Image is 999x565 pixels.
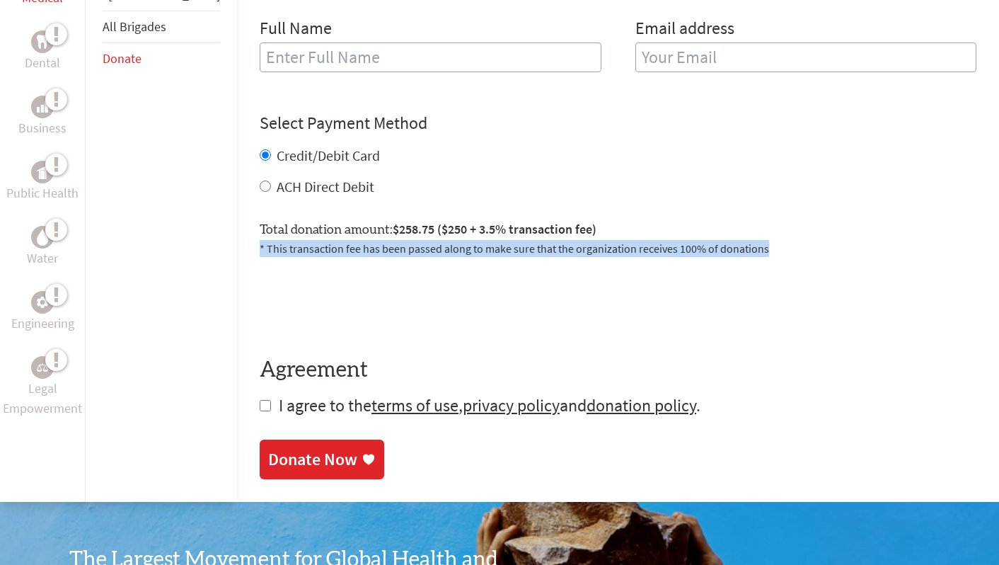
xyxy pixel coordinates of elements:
[6,161,79,203] a: Public HealthPublic Health
[31,30,54,53] div: Dental
[279,394,700,416] span: I agree to the , and .
[31,161,54,183] div: Public Health
[635,42,977,72] input: Your Email
[18,96,67,138] a: BusinessBusiness
[260,17,332,42] label: Full Name
[27,249,58,268] p: Water
[277,178,374,195] label: ACH Direct Debit
[37,35,48,49] img: Dental
[37,165,48,179] img: Public Health
[371,394,458,416] a: terms of use
[463,394,560,416] a: privacy policy
[260,274,475,329] iframe: reCAPTCHA
[277,147,380,164] label: Credit/Debit Card
[31,96,54,118] div: Business
[260,440,384,479] a: Donate Now
[268,448,357,471] div: Donate Now
[11,291,74,333] a: EngineeringEngineering
[6,183,79,203] p: Public Health
[103,50,142,67] a: Donate
[11,314,74,333] p: Engineering
[31,356,54,379] div: Legal Empowerment
[25,53,60,73] p: Dental
[25,30,60,73] a: DentalDental
[37,297,48,308] img: Engineering
[3,356,82,418] a: Legal EmpowermentLegal Empowerment
[37,363,48,372] img: Legal Empowerment
[260,219,596,240] label: Total donation amount:
[260,42,601,72] input: Enter Full Name
[103,18,166,35] a: All Brigades
[37,229,48,246] img: Water
[27,226,58,268] a: WaterWater
[3,379,82,418] p: Legal Empowerment
[393,221,596,237] span: $258.75 ($250 + 3.5% transaction fee)
[260,112,976,135] h4: Select Payment Method
[103,43,220,74] li: Donate
[260,240,976,257] p: * This transaction fee has been passed along to make sure that the organization receives 100% of ...
[260,358,976,383] h4: Agreement
[587,394,696,416] a: donation policy
[37,101,48,113] img: Business
[635,17,734,42] label: Email address
[18,118,67,138] p: Business
[31,291,54,314] div: Engineering
[103,11,220,43] li: All Brigades
[31,226,54,249] div: Water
